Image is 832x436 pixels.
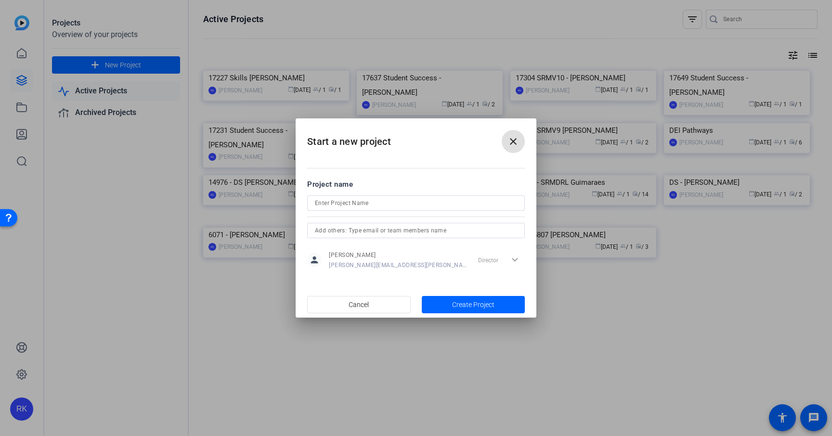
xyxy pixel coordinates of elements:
mat-icon: person [307,253,322,267]
button: Create Project [422,296,525,313]
span: Create Project [452,300,494,310]
input: Enter Project Name [315,197,517,209]
span: [PERSON_NAME] [329,251,467,259]
div: Project name [307,179,525,190]
input: Add others: Type email or team members name [315,225,517,236]
mat-icon: close [507,136,519,147]
span: Cancel [349,295,369,314]
button: Cancel [307,296,411,313]
h2: Start a new project [296,118,536,157]
span: [PERSON_NAME][EMAIL_ADDRESS][PERSON_NAME][DOMAIN_NAME] [329,261,467,269]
